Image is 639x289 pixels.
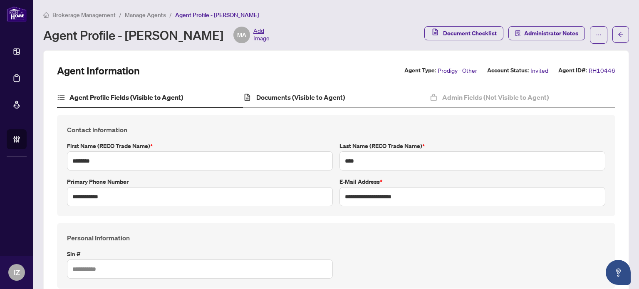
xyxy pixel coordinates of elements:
label: Primary Phone Number [67,177,333,186]
h4: Personal Information [67,233,605,243]
h4: Contact Information [67,125,605,135]
span: Brokerage Management [52,11,116,19]
li: / [169,10,172,20]
label: Agent Type: [404,66,436,75]
button: Document Checklist [424,26,503,40]
h4: Admin Fields (Not Visible to Agent) [442,92,549,102]
label: Last Name (RECO Trade Name) [339,141,605,151]
span: ellipsis [596,32,602,38]
div: Agent Profile - [PERSON_NAME] [43,27,270,43]
span: Add Image [253,27,270,43]
span: solution [515,30,521,36]
h4: Documents (Visible to Agent) [256,92,345,102]
label: Sin # [67,249,333,259]
button: Open asap [606,260,631,285]
span: IZ [13,267,20,278]
span: Invited [530,66,548,75]
span: Administrator Notes [524,27,578,40]
label: First Name (RECO Trade Name) [67,141,333,151]
h2: Agent Information [57,64,140,77]
label: Account Status: [487,66,529,75]
span: Prodigy - Other [438,66,477,75]
span: Document Checklist [443,27,497,40]
span: arrow-left [618,32,624,37]
h4: Agent Profile Fields (Visible to Agent) [69,92,183,102]
button: Administrator Notes [508,26,585,40]
label: E-mail Address [339,177,605,186]
span: Agent Profile - [PERSON_NAME] [175,11,259,19]
span: MA [237,30,246,40]
label: Agent ID#: [558,66,587,75]
li: / [119,10,121,20]
span: home [43,12,49,18]
img: logo [7,6,27,22]
span: Manage Agents [125,11,166,19]
span: RH10446 [589,66,615,75]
